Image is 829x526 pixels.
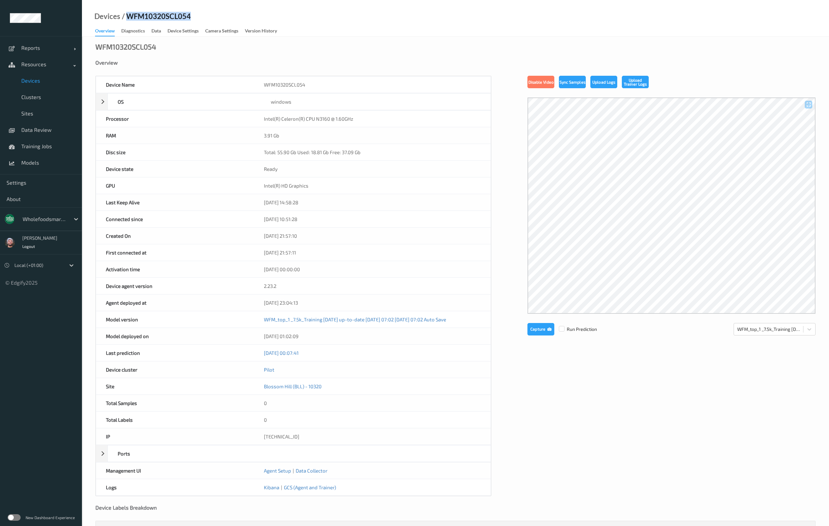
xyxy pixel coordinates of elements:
[96,361,254,378] div: Device cluster
[527,323,554,335] button: Capture
[96,445,491,462] div: Ports
[96,395,254,411] div: Total Samples
[96,93,491,110] div: OSwindows
[284,484,336,490] a: GCS (Agent and Trainer)
[96,228,254,244] div: Created On
[121,27,151,36] a: Diagnostics
[245,28,277,36] div: Version History
[95,43,156,50] div: WFM10320SCL054
[254,412,491,428] div: 0
[96,328,254,344] div: Model deployed on
[254,76,491,93] div: WFM10320SCL054
[296,468,327,474] a: Data Collector
[254,127,491,144] div: 3.91 Gb
[96,479,254,496] div: Logs
[590,76,617,88] button: Upload Logs
[96,161,254,177] div: Device state
[96,378,254,394] div: Site
[254,194,491,211] div: [DATE] 14:58:28
[120,13,191,20] div: / WFM10320SCL054
[94,13,120,20] a: Devices
[254,177,491,194] div: Intel(R) HD Graphics
[96,127,254,144] div: RAM
[151,28,161,36] div: Data
[254,161,491,177] div: Ready
[559,76,586,88] button: Sync Samples
[96,177,254,194] div: GPU
[95,59,816,66] div: Overview
[96,311,254,328] div: Model version
[264,350,299,356] a: [DATE] 00:07:41
[96,111,254,127] div: Processor
[254,294,491,311] div: [DATE] 23:04:13
[96,211,254,227] div: Connected since
[254,228,491,244] div: [DATE] 21:57:10
[108,445,261,462] div: Ports
[168,28,199,36] div: Device Settings
[279,484,284,490] span: |
[96,76,254,93] div: Device Name
[254,111,491,127] div: Intel(R) Celeron(R) CPU N3160 @ 1.60GHz
[527,76,554,88] button: Disable Video
[205,27,245,36] a: Camera Settings
[205,28,238,36] div: Camera Settings
[264,468,291,474] a: Agent Setup
[96,412,254,428] div: Total Labels
[254,395,491,411] div: 0
[96,278,254,294] div: Device agent version
[622,76,649,88] button: Upload Trainer Logs
[264,316,446,322] a: WFM_top_1 _7.5k_Training [DATE] up-to-date [DATE] 07:02 [DATE] 07:02 Auto Save
[95,27,121,36] a: Overview
[121,28,145,36] div: Diagnostics
[254,144,491,160] div: Total: 55.90 Gb Used: 18.81 Gb Free: 37.09 Gb
[96,261,254,277] div: Activation time
[96,345,254,361] div: Last prediction
[96,428,254,445] div: IP
[108,93,261,110] div: OS
[254,328,491,344] div: [DATE] 01:02:09
[254,261,491,277] div: [DATE] 00:00:00
[264,484,279,490] a: Kibana
[245,27,284,36] a: Version History
[96,194,254,211] div: Last Keep Alive
[95,28,115,36] div: Overview
[261,93,491,110] div: windows
[291,468,296,474] span: |
[96,462,254,479] div: Management UI
[95,504,816,511] div: Device Labels Breakdown
[254,211,491,227] div: [DATE] 10:51:28
[96,144,254,160] div: Disc size
[96,244,254,261] div: First connected at
[254,244,491,261] div: [DATE] 21:57:11
[254,278,491,294] div: 2.23.2
[254,428,491,445] div: [TECHNICAL_ID]
[264,367,274,373] a: Pilot
[168,27,205,36] a: Device Settings
[151,27,168,36] a: Data
[554,326,597,333] span: Run Prediction
[264,383,322,389] a: Blossom Hill (BLL) - 10320
[96,294,254,311] div: Agent deployed at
